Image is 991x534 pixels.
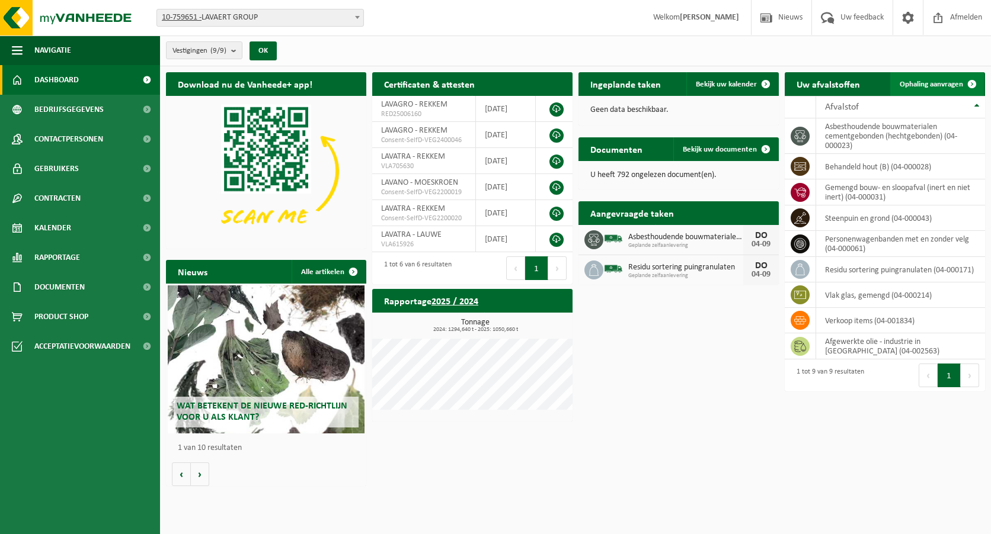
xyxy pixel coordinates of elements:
[683,146,757,153] span: Bekijk uw documenten
[590,106,767,114] p: Geen data beschikbaar.
[696,81,757,88] span: Bekijk uw kalender
[590,171,767,179] p: U heeft 792 ongelezen document(en).
[177,401,347,422] span: Wat betekent de nieuwe RED-richtlijn voor u als klant?
[178,444,360,452] p: 1 van 10 resultaten
[156,9,364,27] span: 10-759651 - LAVAERT GROUP
[250,41,277,60] button: OK
[381,214,466,223] span: Consent-SelfD-VEG2200020
[191,462,209,486] button: Volgende
[816,333,985,359] td: afgewerkte olie - industrie in [GEOGRAPHIC_DATA] (04-002563)
[381,240,466,249] span: VLA615926
[816,231,985,257] td: personenwagenbanden met en zonder velg (04-000061)
[34,36,71,65] span: Navigatie
[166,41,242,59] button: Vestigingen(9/9)
[166,260,219,283] h2: Nieuws
[578,72,673,95] h2: Ingeplande taken
[381,152,445,161] span: LAVATRA - REKKEM
[381,136,466,145] span: Consent-SelfD-VEG2400046
[548,256,567,280] button: Next
[34,332,130,361] span: Acceptatievoorwaarden
[816,257,985,282] td: residu sortering puingranulaten (04-000171)
[381,230,442,239] span: LAVATRA - LAUWE
[157,9,363,26] span: 10-759651 - LAVAERT GROUP
[172,462,191,486] button: Vorige
[476,122,536,148] td: [DATE]
[476,148,536,174] td: [DATE]
[34,65,79,95] span: Dashboard
[484,312,571,336] a: Bekijk rapportage
[34,302,88,332] span: Product Shop
[34,272,85,302] span: Documenten
[476,174,536,200] td: [DATE]
[525,256,548,280] button: 1
[431,297,478,307] tcxspan: Call 2025 / 2024 via 3CX
[749,261,773,271] div: DO
[34,154,79,184] span: Gebruikers
[938,363,961,387] button: 1
[476,226,536,252] td: [DATE]
[816,179,985,205] td: gemengd bouw- en sloopafval (inert en niet inert) (04-000031)
[961,363,979,387] button: Next
[749,271,773,279] div: 04-09
[603,229,624,249] img: BL-SO-LV
[372,289,490,312] h2: Rapportage
[34,184,81,213] span: Contracten
[378,255,452,281] div: 1 tot 6 van 6 resultaten
[381,204,445,213] span: LAVATRA - REKKEM
[816,154,985,179] td: behandeld hout (B) (04-000028)
[628,272,743,279] span: Geplande zelfaanlevering
[381,110,466,119] span: RED25006160
[166,96,366,246] img: Download de VHEPlus App
[919,363,938,387] button: Previous
[381,162,466,171] span: VLA705630
[816,118,985,154] td: asbesthoudende bouwmaterialen cementgebonden (hechtgebonden) (04-000023)
[381,188,466,197] span: Consent-SelfD-VEG2200019
[816,282,985,308] td: vlak glas, gemengd (04-000214)
[210,47,226,54] count: (9/9)
[628,263,743,272] span: Residu sortering puingranulaten
[34,95,104,124] span: Bedrijfsgegevens
[476,96,536,122] td: [DATE]
[816,308,985,333] td: verkoop items (04-001834)
[825,102,859,112] span: Afvalstof
[381,100,447,109] span: LAVAGRO - REKKEM
[292,260,365,284] a: Alle artikelen
[603,259,624,279] img: BL-SO-LV
[166,72,324,95] h2: Download nu de Vanheede+ app!
[168,285,364,433] a: Wat betekent de nieuwe RED-richtlijn voor u als klant?
[34,213,71,243] span: Kalender
[816,205,985,231] td: steenpuin en grond (04-000043)
[378,319,573,333] h3: Tonnage
[476,200,536,226] td: [DATE]
[749,240,773,249] div: 04-09
[378,327,573,333] span: 2024: 1294,640 t - 2025: 1050,660 t
[680,13,739,22] strong: [PERSON_NAME]
[34,243,80,272] span: Rapportage
[749,231,773,240] div: DO
[34,124,103,154] span: Contactpersonen
[162,13,202,22] tcxspan: Call 10-759651 - via 3CX
[578,201,686,224] h2: Aangevraagde taken
[791,362,864,388] div: 1 tot 9 van 9 resultaten
[506,256,525,280] button: Previous
[673,137,778,161] a: Bekijk uw documenten
[381,178,458,187] span: LAVANO - MOESKROEN
[628,242,743,249] span: Geplande zelfaanlevering
[785,72,872,95] h2: Uw afvalstoffen
[900,81,963,88] span: Ophaling aanvragen
[372,72,487,95] h2: Certificaten & attesten
[890,72,984,96] a: Ophaling aanvragen
[381,126,447,135] span: LAVAGRO - REKKEM
[686,72,778,96] a: Bekijk uw kalender
[628,233,743,242] span: Asbesthoudende bouwmaterialen cementgebonden (hechtgebonden)
[578,137,654,160] h2: Documenten
[172,42,226,60] span: Vestigingen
